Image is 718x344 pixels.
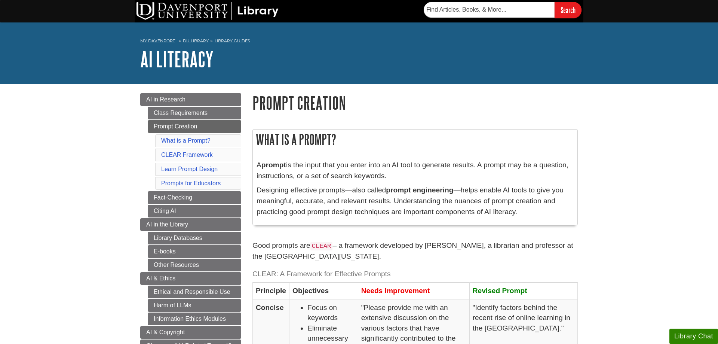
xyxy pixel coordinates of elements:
[252,266,578,283] caption: CLEAR: A Framework for Effective Prompts
[140,48,214,71] a: AI Literacy
[136,2,279,20] img: DU Library
[148,313,241,325] a: Information Ethics Modules
[252,240,578,262] p: Good prompts are – a framework developed by [PERSON_NAME], a librarian and professor at the [GEOG...
[161,152,213,158] a: CLEAR Framework
[257,185,574,217] p: Designing effective prompts—also called —helps enable AI tools to give you meaningful, accurate, ...
[307,302,355,323] li: Focus on keywords
[261,161,286,169] strong: prompt
[161,180,221,186] a: Prompts for Educators
[256,304,284,311] strong: Concise
[148,299,241,312] a: Harm of LLMs
[257,160,574,182] p: A is the input that you enter into an AI tool to generate results. A prompt may be a question, in...
[161,137,211,144] a: What is a Prompt?
[669,329,718,344] button: Library Chat
[555,2,582,18] input: Search
[148,232,241,244] a: Library Databases
[146,96,185,103] span: AI in Research
[386,186,453,194] strong: prompt engineering
[424,2,582,18] form: Searches DU Library's articles, books, and more
[148,245,241,258] a: E-books
[161,166,218,172] a: Learn Prompt Design
[361,287,430,295] span: Needs Improvement
[140,36,578,48] nav: breadcrumb
[148,120,241,133] a: Prompt Creation
[140,326,241,339] a: AI & Copyright
[148,191,241,204] a: Fact-Checking
[140,218,241,231] a: AI in the Library
[424,2,555,18] input: Find Articles, Books, & More...
[148,107,241,119] a: Class Requirements
[252,93,578,112] h1: Prompt Creation
[253,130,577,149] h2: What is a Prompt?
[215,38,250,43] a: Library Guides
[148,286,241,298] a: Ethical and Responsible Use
[140,93,241,106] a: AI in Research
[253,283,289,299] th: Principle
[289,283,358,299] th: Objectives
[148,259,241,271] a: Other Resources
[140,272,241,285] a: AI & Ethics
[473,287,527,295] span: Revised Prompt
[146,329,185,335] span: AI & Copyright
[140,38,175,44] a: My Davenport
[146,221,188,228] span: AI in the Library
[148,205,241,217] a: Citing AI
[183,38,209,43] a: DU Library
[310,242,333,250] code: CLEAR
[146,275,175,281] span: AI & Ethics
